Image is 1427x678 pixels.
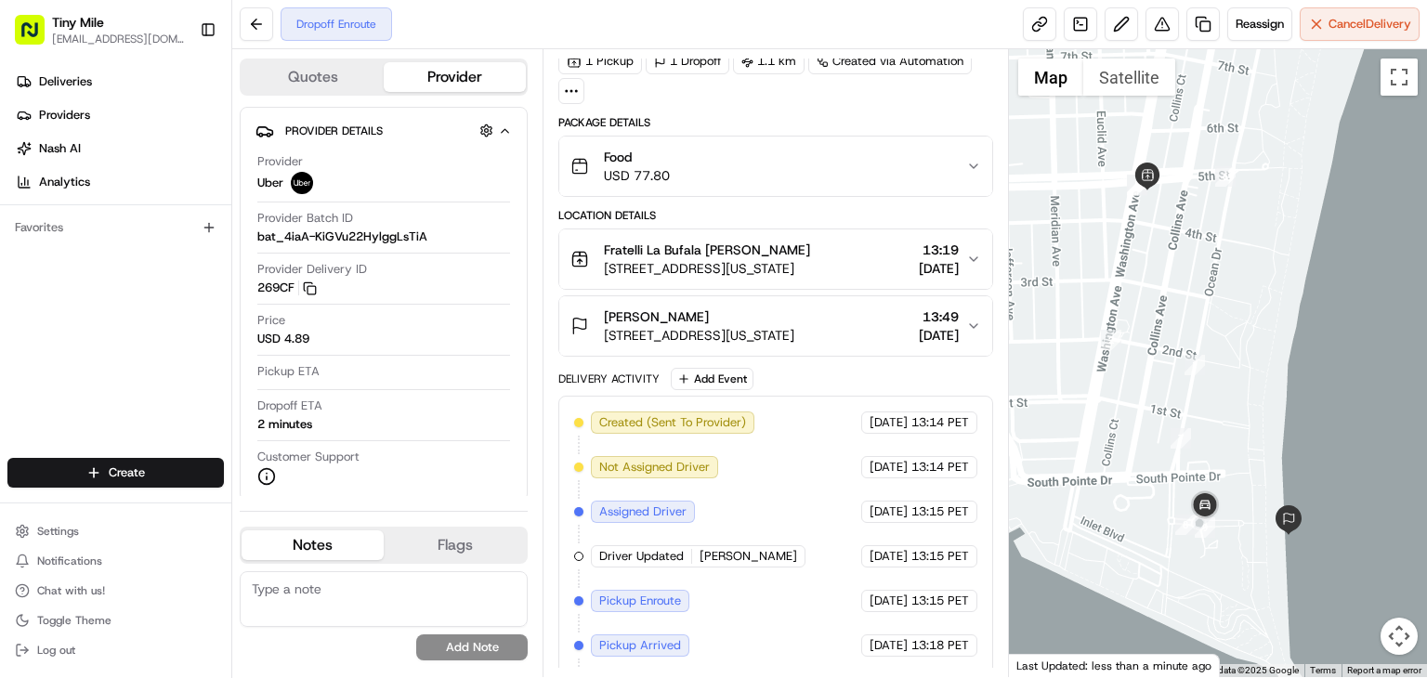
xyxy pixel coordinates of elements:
[559,137,992,196] button: FoodUSD 77.80
[911,503,969,520] span: 13:15 PET
[1381,618,1418,655] button: Map camera controls
[257,449,360,465] span: Customer Support
[19,19,56,56] img: Nash
[131,314,225,329] a: Powered byPylon
[39,107,90,124] span: Providers
[242,530,384,560] button: Notes
[7,607,224,633] button: Toggle Theme
[870,503,908,520] span: [DATE]
[599,503,687,520] span: Assigned Driver
[37,524,79,539] span: Settings
[1185,355,1205,375] div: 1
[242,62,384,92] button: Quotes
[63,196,235,211] div: We're available if you need us!
[599,593,681,609] span: Pickup Enroute
[1175,515,1196,535] div: 8
[1195,517,1215,538] div: 9
[157,271,172,286] div: 💻
[599,459,710,476] span: Not Assigned Driver
[7,7,192,52] button: Tiny Mile[EMAIL_ADDRESS][DOMAIN_NAME]
[1009,654,1220,677] div: Last Updated: less than a minute ago
[1310,665,1336,675] a: Terms
[37,643,75,658] span: Log out
[257,210,353,227] span: Provider Batch ID
[1236,16,1284,33] span: Reassign
[1347,665,1421,675] a: Report a map error
[1127,175,1147,195] div: 5
[558,48,642,74] div: 1 Pickup
[257,153,303,170] span: Provider
[37,269,142,288] span: Knowledge Base
[808,48,972,74] div: Created via Automation
[1014,653,1075,677] a: Open this area in Google Maps (opens a new window)
[870,593,908,609] span: [DATE]
[176,269,298,288] span: API Documentation
[37,613,111,628] span: Toggle Theme
[316,183,338,205] button: Start new chat
[19,271,33,286] div: 📗
[911,548,969,565] span: 13:15 PET
[1381,59,1418,96] button: Toggle fullscreen view
[285,124,383,138] span: Provider Details
[255,115,512,146] button: Provider Details
[646,48,729,74] div: 1 Dropoff
[109,464,145,481] span: Create
[7,637,224,663] button: Log out
[700,548,797,565] span: [PERSON_NAME]
[185,315,225,329] span: Pylon
[19,177,52,211] img: 1736555255976-a54dd68f-1ca7-489b-9aae-adbdc363a1c4
[1329,16,1411,33] span: Cancel Delivery
[52,13,104,32] span: Tiny Mile
[919,326,959,345] span: [DATE]
[257,228,427,245] span: bat_4iaA-KiGVu22HylggLsTiA
[7,167,231,197] a: Analytics
[52,32,185,46] button: [EMAIL_ADDRESS][DOMAIN_NAME]
[7,100,231,130] a: Providers
[919,259,959,278] span: [DATE]
[671,368,753,390] button: Add Event
[384,530,526,560] button: Flags
[911,414,969,431] span: 13:14 PET
[1198,665,1299,675] span: Map data ©2025 Google
[7,548,224,574] button: Notifications
[7,67,231,97] a: Deliveries
[870,414,908,431] span: [DATE]
[1215,166,1236,187] div: 6
[11,262,150,295] a: 📗Knowledge Base
[919,307,959,326] span: 13:49
[39,73,92,90] span: Deliveries
[559,229,992,289] button: Fratelli La Bufala [PERSON_NAME][STREET_ADDRESS][US_STATE]13:19[DATE]
[870,459,908,476] span: [DATE]
[558,115,993,130] div: Package Details
[7,458,224,488] button: Create
[7,213,224,242] div: Favorites
[257,416,312,433] div: 2 minutes
[604,148,670,166] span: Food
[63,177,305,196] div: Start new chat
[1227,7,1292,41] button: Reassign
[919,241,959,259] span: 13:19
[599,548,684,565] span: Driver Updated
[870,548,908,565] span: [DATE]
[39,174,90,190] span: Analytics
[257,175,283,191] span: Uber
[257,331,309,347] span: USD 4.89
[1300,7,1420,41] button: CancelDelivery
[911,593,969,609] span: 13:15 PET
[604,259,810,278] span: [STREET_ADDRESS][US_STATE]
[558,372,660,386] div: Delivery Activity
[7,578,224,604] button: Chat with us!
[870,637,908,654] span: [DATE]
[257,312,285,329] span: Price
[19,74,338,104] p: Welcome 👋
[604,307,709,326] span: [PERSON_NAME]
[37,583,105,598] span: Chat with us!
[1171,428,1191,449] div: 7
[257,363,320,380] span: Pickup ETA
[733,48,805,74] div: 1.1 km
[37,554,102,568] span: Notifications
[558,208,993,223] div: Location Details
[7,134,231,163] a: Nash AI
[7,518,224,544] button: Settings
